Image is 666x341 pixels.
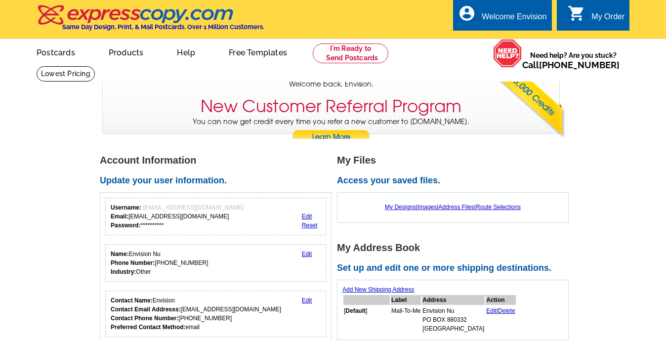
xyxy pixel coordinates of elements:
[100,155,337,166] h1: Account Information
[100,175,337,186] h2: Update your user information.
[111,324,185,331] strong: Preferred Contact Method:
[476,204,521,211] a: Route Selections
[345,307,366,314] b: Default
[522,50,624,70] span: Need help? Are you stuck?
[522,60,620,70] span: Call
[302,222,317,229] a: Reset
[289,79,374,89] span: Welcome back, Envision.
[337,243,574,253] h1: My Address Book
[486,307,497,314] a: Edit
[111,204,141,211] strong: Username:
[385,204,416,211] a: My Designs
[438,204,474,211] a: Address Files
[93,40,160,63] a: Products
[111,251,129,257] strong: Name:
[103,117,559,145] p: You can now get credit every time you refer a new customer to [DOMAIN_NAME].
[539,60,620,70] a: [PHONE_NUMBER]
[111,259,155,266] strong: Phone Number:
[391,295,421,305] th: Label
[105,291,326,337] div: Who should we contact regarding order issues?
[105,244,326,282] div: Your personal details.
[161,40,211,63] a: Help
[498,307,515,314] a: Delete
[37,12,264,31] a: Same Day Design, Print, & Mail Postcards. Over 1 Million Customers.
[482,12,546,26] div: Welcome Envision
[111,315,178,322] strong: Contact Phone Number:
[143,204,243,211] span: [EMAIL_ADDRESS][DOMAIN_NAME]
[21,40,91,63] a: Postcards
[458,4,476,22] i: account_circle
[302,297,312,304] a: Edit
[422,295,485,305] th: Address
[111,213,128,220] strong: Email:
[391,306,421,334] td: Mail-To-Me
[337,155,574,166] h1: My Files
[105,198,326,235] div: Your login information.
[213,40,303,63] a: Free Templates
[111,268,136,275] strong: Industry:
[111,296,281,332] div: Envision [EMAIL_ADDRESS][DOMAIN_NAME] [PHONE_NUMBER] email
[111,297,153,304] strong: Contact Name:
[111,250,208,276] div: Envision Nu [PHONE_NUMBER] Other
[486,295,516,305] th: Action
[292,130,370,145] a: Learn More
[568,11,624,23] a: shopping_cart My Order
[422,306,485,334] td: Envision Nu PO BOX 880332 [GEOGRAPHIC_DATA]
[591,12,624,26] div: My Order
[302,213,312,220] a: Edit
[337,175,574,186] h2: Access your saved files.
[493,39,522,68] img: help
[343,306,390,334] td: [ ]
[111,306,181,313] strong: Contact Email Addresss:
[337,263,574,274] h2: Set up and edit one or more shipping destinations.
[201,96,461,117] h3: New Customer Referral Program
[568,4,585,22] i: shopping_cart
[302,251,312,257] a: Edit
[111,222,141,229] strong: Password:
[62,23,264,31] h4: Same Day Design, Print, & Mail Postcards. Over 1 Million Customers.
[342,286,414,293] a: Add New Shipping Address
[417,204,437,211] a: Images
[342,198,563,216] div: | | |
[486,306,516,334] td: |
